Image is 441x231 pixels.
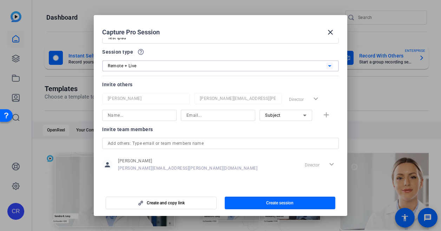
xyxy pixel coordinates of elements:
[108,34,333,42] input: Enter Session Name
[102,48,133,56] span: Session type
[147,200,185,206] span: Create and copy link
[102,125,339,134] div: Invite team members
[102,24,339,41] div: Capture Pro Session
[326,28,335,36] mat-icon: close
[186,111,250,120] input: Email...
[118,165,257,171] span: [PERSON_NAME][EMAIL_ADDRESS][PERSON_NAME][DOMAIN_NAME]
[106,197,217,209] button: Create and copy link
[118,158,257,164] span: [PERSON_NAME]
[266,200,294,206] span: Create session
[225,197,336,209] button: Create session
[137,48,144,55] mat-icon: help_outline
[108,139,333,148] input: Add others: Type email or team members name
[108,111,171,120] input: Name...
[102,159,113,170] mat-icon: person
[200,94,276,103] input: Email...
[108,63,137,68] span: Remote + Live
[108,94,184,103] input: Name...
[102,80,339,89] div: Invite others
[265,113,281,118] span: Subject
